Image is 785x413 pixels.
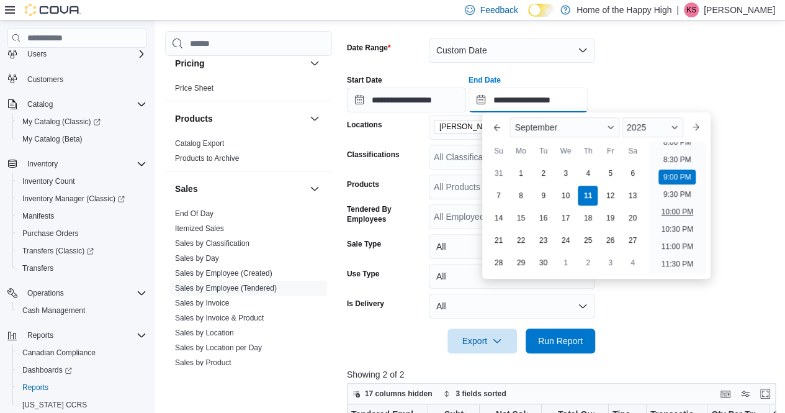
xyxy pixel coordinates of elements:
a: Sales by Location per Day [175,343,262,352]
label: End Date [469,75,501,85]
button: Customers [2,70,151,88]
a: Itemized Sales [175,224,224,233]
li: 11:00 PM [656,239,698,254]
a: My Catalog (Beta) [17,132,87,147]
a: Transfers (Classic) [12,242,151,260]
button: Inventory [22,157,63,171]
li: 10:00 PM [656,204,698,219]
button: All [429,294,595,319]
a: Customers [22,72,68,87]
button: Users [22,47,52,61]
span: Reports [22,383,48,393]
a: Sales by Classification [175,239,249,248]
span: Transfers (Classic) [17,243,146,258]
span: Transfers [22,263,53,273]
button: Reports [22,328,58,343]
span: 2025 [627,122,646,132]
span: Itemized Sales [175,224,224,234]
button: Sales [307,181,322,196]
button: Cash Management [12,302,151,319]
span: Reports [17,380,146,395]
span: [PERSON_NAME] - Second Ave - Prairie Records [439,120,536,133]
button: All [429,234,595,259]
span: Operations [27,288,64,298]
ul: Time [648,142,705,274]
span: Sales by Classification [175,238,249,248]
div: day-6 [622,163,642,183]
input: Dark Mode [528,4,554,17]
div: day-7 [488,186,508,206]
span: My Catalog (Classic) [17,114,146,129]
div: Products [165,136,332,171]
a: Products to Archive [175,154,239,163]
a: [US_STATE] CCRS [17,397,92,412]
div: day-27 [622,230,642,250]
button: Users [2,45,151,63]
a: Catalog Export [175,139,224,148]
button: 17 columns hidden [348,386,437,401]
span: Cash Management [22,306,85,315]
div: We [555,141,575,161]
span: Warman - Second Ave - Prairie Records [434,120,552,134]
button: Catalog [2,96,151,113]
button: My Catalog (Beta) [12,130,151,148]
a: Sales by Product [175,358,231,367]
a: Purchase Orders [17,226,84,241]
h3: Sales [175,183,198,195]
a: Inventory Count [17,174,80,189]
span: KS [686,2,696,17]
div: Mo [511,141,531,161]
label: Classifications [347,150,400,160]
div: day-14 [488,208,508,228]
span: Catalog Export [175,138,224,148]
div: day-28 [488,253,508,273]
div: day-2 [533,163,553,183]
button: Pricing [175,57,305,70]
div: Pricing [165,81,332,101]
div: day-18 [578,208,598,228]
span: Customers [22,71,146,87]
div: day-31 [488,163,508,183]
div: day-24 [555,230,575,250]
h3: Pricing [175,57,204,70]
a: Reports [17,380,53,395]
div: day-5 [600,163,620,183]
div: day-8 [511,186,531,206]
p: Showing 2 of 2 [347,368,780,381]
span: Products to Archive [175,153,239,163]
div: day-4 [578,163,598,183]
span: Sales by Product [175,358,231,368]
div: Tu [533,141,553,161]
span: Dashboards [17,363,146,378]
span: Inventory Manager (Classic) [22,194,125,204]
div: September, 2025 [487,162,644,274]
span: Run Report [538,335,583,347]
div: day-16 [533,208,553,228]
a: My Catalog (Classic) [12,113,151,130]
span: Catalog [27,99,53,109]
div: Button. Open the month selector. September is currently selected. [509,117,619,137]
span: Canadian Compliance [22,348,96,358]
input: Press the down key to open a popover containing a calendar. [347,88,466,112]
a: Canadian Compliance [17,345,101,360]
span: Sales by Day [175,253,219,263]
button: Keyboard shortcuts [718,386,733,401]
div: Su [488,141,508,161]
span: Price Sheet [175,83,213,93]
button: Display options [738,386,753,401]
div: day-21 [488,230,508,250]
div: day-10 [555,186,575,206]
div: Th [578,141,598,161]
a: Sales by Employee (Tendered) [175,284,277,293]
p: | [676,2,679,17]
a: Transfers [17,261,58,276]
span: End Of Day [175,209,213,219]
a: Cash Management [17,303,90,318]
span: 17 columns hidden [365,389,433,399]
span: Purchase Orders [17,226,146,241]
button: Reports [12,379,151,396]
label: Start Date [347,75,382,85]
div: Kelsey Short [684,2,699,17]
a: Inventory Manager (Classic) [12,190,151,207]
